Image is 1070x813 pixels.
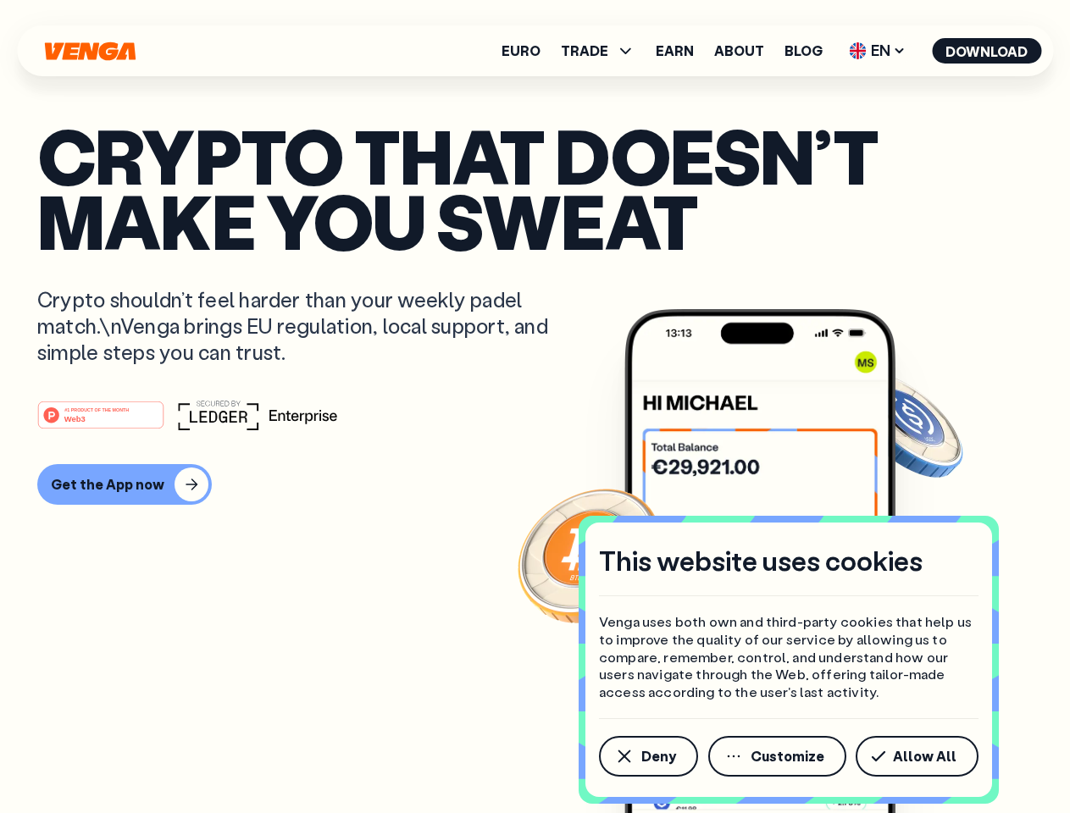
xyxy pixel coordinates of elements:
span: Customize [751,749,824,763]
a: #1 PRODUCT OF THE MONTHWeb3 [37,411,164,433]
button: Allow All [856,736,979,777]
a: Euro [502,44,541,58]
span: Allow All [893,749,956,763]
button: Get the App now [37,464,212,505]
button: Download [932,38,1041,64]
tspan: #1 PRODUCT OF THE MONTH [64,406,129,412]
img: USDC coin [845,364,967,486]
p: Crypto shouldn’t feel harder than your weekly padel match.\nVenga brings EU regulation, local sup... [37,286,573,366]
span: Deny [641,749,676,763]
a: Get the App now [37,464,1033,505]
button: Deny [599,736,698,777]
a: Earn [656,44,694,58]
img: flag-uk [849,42,866,59]
p: Venga uses both own and third-party cookies that help us to improve the quality of our service by... [599,613,979,701]
img: Bitcoin [514,478,667,631]
div: Get the App now [51,476,164,493]
a: Blog [784,44,823,58]
a: About [714,44,764,58]
p: Crypto that doesn’t make you sweat [37,123,1033,252]
svg: Home [42,41,137,61]
tspan: Web3 [64,413,86,423]
button: Customize [708,736,846,777]
span: EN [843,37,912,64]
span: TRADE [561,44,608,58]
span: TRADE [561,41,635,61]
h4: This website uses cookies [599,543,923,578]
